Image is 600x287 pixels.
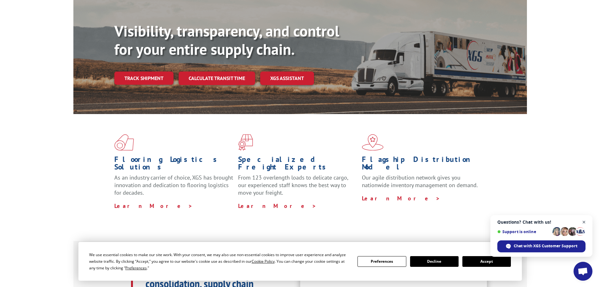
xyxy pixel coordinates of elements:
h1: Flagship Distribution Model [362,156,481,174]
span: Cookie Policy [252,259,275,264]
span: Support is online [497,229,550,234]
a: Calculate transit time [179,72,255,85]
p: From 123 overlength loads to delicate cargo, our experienced staff knows the best way to move you... [238,174,357,202]
a: XGS ASSISTANT [260,72,314,85]
span: Preferences [125,265,147,271]
span: Our agile distribution network gives you nationwide inventory management on demand. [362,174,478,189]
a: Learn More > [238,202,317,210]
a: Track shipment [114,72,174,85]
img: xgs-icon-total-supply-chain-intelligence-red [114,134,134,151]
span: As an industry carrier of choice, XGS has brought innovation and dedication to flooring logistics... [114,174,233,196]
h1: Flooring Logistics Solutions [114,156,233,174]
span: Chat with XGS Customer Support [497,240,586,252]
div: Cookie Consent Prompt [78,242,522,281]
span: Questions? Chat with us! [497,220,586,225]
b: Visibility, transparency, and control for your entire supply chain. [114,21,339,59]
button: Preferences [357,256,406,267]
a: Learn More > [362,195,440,202]
a: Open chat [574,262,592,281]
span: Chat with XGS Customer Support [514,243,577,249]
button: Decline [410,256,459,267]
h1: Specialized Freight Experts [238,156,357,174]
a: Learn More > [114,202,193,210]
div: We use essential cookies to make our site work. With your consent, we may also use non-essential ... [89,251,350,271]
img: xgs-icon-flagship-distribution-model-red [362,134,384,151]
img: xgs-icon-focused-on-flooring-red [238,134,253,151]
button: Accept [462,256,511,267]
